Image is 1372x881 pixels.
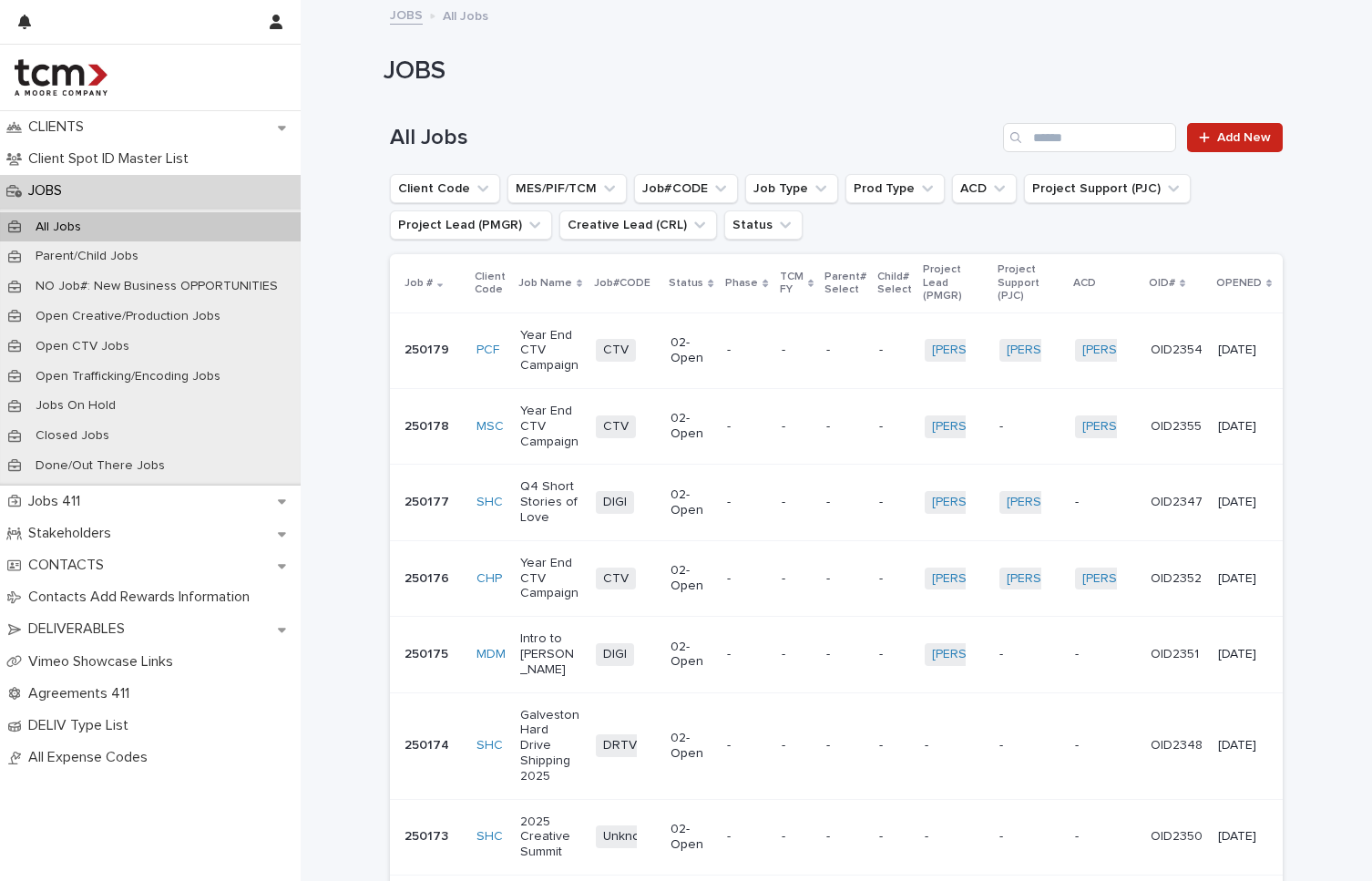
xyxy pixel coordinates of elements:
span: DIGI [596,643,634,666]
p: OID# [1149,273,1175,293]
p: - [879,829,910,845]
p: - [1075,738,1136,753]
p: Phase [725,273,758,293]
p: 250176 [404,571,462,587]
a: [PERSON_NAME]-TCM [932,343,1062,358]
p: [DATE] [1218,343,1270,358]
p: 2025 Creative Summit [520,814,581,860]
p: Open Trafficking/Encoding Jobs [21,369,235,384]
p: - [727,495,766,510]
a: [PERSON_NAME]-TCM [932,419,1062,435]
p: - [999,829,1060,845]
p: [DATE] [1218,419,1270,435]
a: MDM [476,647,506,662]
p: - [879,647,910,662]
p: Job#CODE [594,273,650,293]
p: [DATE] [1218,829,1270,845]
p: - [1075,647,1136,662]
span: Add New [1217,131,1271,144]
p: Contacts Add Rewards Information [21,589,264,606]
p: - [1075,829,1136,845]
p: Stakeholders [21,525,126,542]
p: - [727,647,766,662]
span: Unknown [596,825,664,848]
p: 250174 [404,738,462,753]
p: All Jobs [443,5,488,25]
p: NO Job#: New Business OPPORTUNITIES [21,279,292,294]
p: - [727,343,766,358]
p: Closed Jobs [21,428,124,444]
button: Project Lead (PMGR) [390,210,552,240]
p: Open Creative/Production Jobs [21,309,235,324]
button: Job#CODE [634,174,738,203]
p: Client Code [475,267,507,301]
a: [PERSON_NAME]-TCM [1007,343,1137,358]
p: - [999,738,1060,753]
p: OID2354 [1151,343,1203,358]
p: - [879,419,910,435]
p: Jobs 411 [21,493,95,510]
button: ACD [952,174,1017,203]
p: 250178 [404,419,462,435]
a: [PERSON_NAME]-TCM [1007,571,1137,587]
p: Year End CTV Campaign [520,404,581,449]
p: All Expense Codes [21,749,162,766]
p: - [782,571,812,587]
a: SHC [476,829,503,845]
a: [PERSON_NAME]-TCM [932,495,1062,510]
img: 4hMmSqQkux38exxPVZHQ [15,59,108,96]
p: CONTACTS [21,557,118,574]
button: MES/PIF/TCM [507,174,627,203]
input: Search [1003,123,1176,152]
p: - [879,738,910,753]
a: [PERSON_NAME]-TCM [1082,571,1213,587]
p: DELIV Type List [21,717,143,734]
p: 250173 [404,829,462,845]
p: Client Spot ID Master List [21,150,203,168]
p: 250179 [404,343,462,358]
p: - [727,829,766,845]
tr: 250173SHC 2025 Creative SummitUnknown02-Open-------OID2350[DATE]- [390,799,1366,875]
p: - [826,738,865,753]
p: - [826,419,865,435]
p: - [727,738,766,753]
a: MSC [476,419,504,435]
tr: 250179PCF Year End CTV CampaignCTV02-Open----[PERSON_NAME]-TCM [PERSON_NAME]-TCM [PERSON_NAME]-TC... [390,312,1366,388]
p: All Jobs [21,220,96,235]
p: Done/Out There Jobs [21,458,179,474]
span: CTV [596,339,636,362]
a: [PERSON_NAME]-TCM [932,647,1062,662]
p: TCM FY [780,267,804,301]
tr: 250174SHC Galveston Hard Drive Shipping 2025DRTV02-Open-------OID2348[DATE]- [390,692,1366,799]
p: Parent/Child Jobs [21,249,153,264]
p: Jobs On Hold [21,398,130,414]
h1: JOBS [384,56,1276,87]
p: - [999,419,1060,435]
p: OID2351 [1151,647,1203,662]
p: 02-Open [671,640,712,671]
p: OID2355 [1151,419,1203,435]
p: 02-Open [671,822,712,853]
a: [PERSON_NAME]-TCM [1082,343,1213,358]
button: Project Support (PJC) [1024,174,1191,203]
p: OID2347 [1151,495,1203,510]
p: - [727,419,766,435]
p: - [826,571,865,587]
p: Project Lead (PMGR) [923,260,988,306]
p: - [782,419,812,435]
p: 250175 [404,647,462,662]
a: JOBS [390,4,423,25]
p: - [826,647,865,662]
p: 02-Open [671,563,712,594]
p: JOBS [21,182,77,200]
a: CHP [476,571,502,587]
p: Status [669,273,703,293]
p: - [879,495,910,510]
p: Year End CTV Campaign [520,556,581,601]
tr: 250177SHC Q4 Short Stories of LoveDIGI02-Open----[PERSON_NAME]-TCM [PERSON_NAME]-TCM -OID2347[DATE]- [390,465,1366,540]
p: ACD [1073,273,1096,293]
a: [PERSON_NAME]-TCM [1007,495,1137,510]
button: Client Code [390,174,500,203]
p: - [782,495,812,510]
